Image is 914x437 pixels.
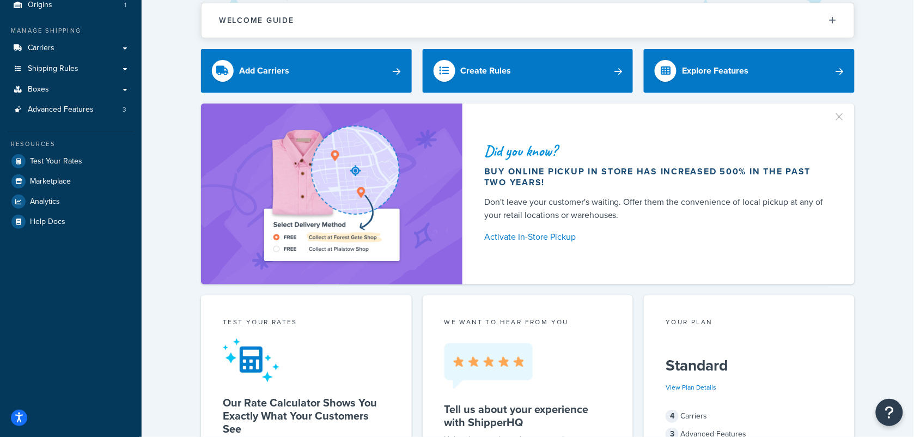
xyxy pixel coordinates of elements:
[239,63,289,78] div: Add Carriers
[484,166,828,188] div: Buy online pickup in store has increased 500% in the past two years!
[223,396,390,435] h5: Our Rate Calculator Shows You Exactly What Your Customers See
[461,63,511,78] div: Create Rules
[423,49,633,93] a: Create Rules
[8,139,133,149] div: Resources
[644,49,855,93] a: Explore Features
[8,172,133,191] a: Marketplace
[30,177,71,186] span: Marketplace
[8,26,133,35] div: Manage Shipping
[34,82,184,150] span: Now you can show accurate shipping rates at checkout when delivering to stores, FFLs, or pickup l...
[65,53,153,69] span: Advanced Feature
[484,196,828,222] div: Don't leave your customer's waiting. Offer them the convenience of local pickup at any of your re...
[484,229,828,245] a: Activate In-Store Pickup
[28,44,54,53] span: Carriers
[28,105,94,114] span: Advanced Features
[666,357,833,374] h5: Standard
[8,100,133,120] a: Advanced Features3
[8,151,133,171] a: Test Your Rates
[484,143,828,159] div: Did you know?
[8,38,133,58] a: Carriers
[65,30,153,52] span: Ship to Store
[201,49,412,93] a: Add Carriers
[666,409,833,424] div: Carriers
[124,1,126,10] span: 1
[8,80,133,100] a: Boxes
[682,63,748,78] div: Explore Features
[28,85,49,94] span: Boxes
[666,410,679,423] span: 4
[202,3,854,38] button: Welcome Guide
[444,317,612,327] p: we want to hear from you
[876,399,903,426] button: Open Resource Center
[666,383,716,392] a: View Plan Details
[233,120,430,268] img: ad-shirt-map-b0359fc47e01cab431d101c4b569394f6a03f54285957d908178d52f29eb9668.png
[444,403,612,429] h5: Tell us about your experience with ShipperHQ
[219,16,294,25] h2: Welcome Guide
[79,162,139,183] a: Learn More
[8,59,133,79] a: Shipping Rules
[8,100,133,120] li: Advanced Features
[30,157,82,166] span: Test Your Rates
[28,64,78,74] span: Shipping Rules
[28,1,52,10] span: Origins
[123,105,126,114] span: 3
[223,317,390,330] div: Test your rates
[666,317,833,330] div: Your Plan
